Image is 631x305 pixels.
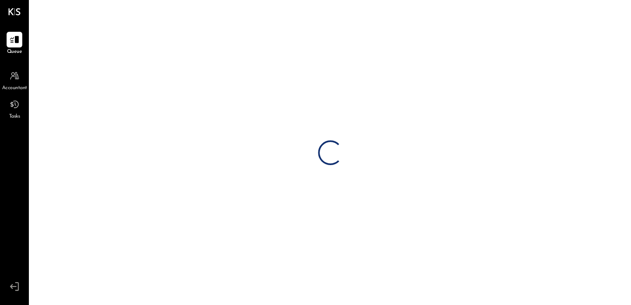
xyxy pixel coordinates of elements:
[9,113,20,121] span: Tasks
[0,32,28,56] a: Queue
[7,48,22,56] span: Queue
[2,85,27,92] span: Accountant
[0,97,28,121] a: Tasks
[0,68,28,92] a: Accountant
